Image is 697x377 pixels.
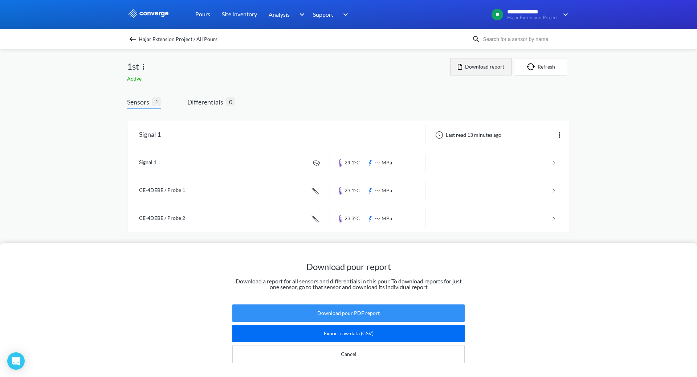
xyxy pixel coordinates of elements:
p: Download a report for all sensors and differentials in this pour. To download reports for just on... [232,278,465,290]
img: icon-search.svg [472,35,481,44]
span: Support [313,10,333,19]
span: Hajar Extension Project / All Pours [139,34,217,44]
img: downArrow.svg [558,10,570,19]
img: logo_ewhite.svg [127,9,169,18]
img: downArrow.svg [338,10,350,19]
span: Analysis [269,10,290,19]
h1: Download pour report [232,261,465,272]
input: Search for a sensor by name [481,35,568,43]
img: downArrow.svg [295,10,306,19]
button: Download pour PDF report [232,304,465,322]
button: Export raw data (CSV) [232,325,465,342]
button: Cancel [232,345,465,363]
img: backspace.svg [129,35,137,44]
div: Open Intercom Messenger [7,352,25,370]
span: Hajar Extension Project [507,15,558,20]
